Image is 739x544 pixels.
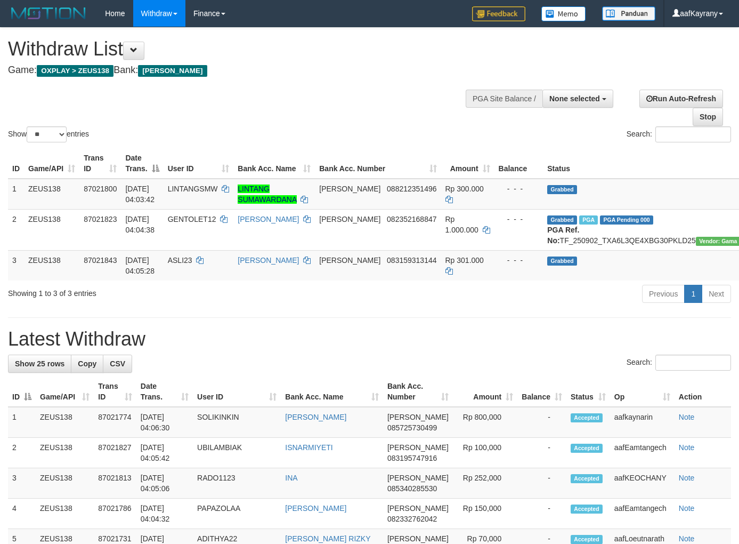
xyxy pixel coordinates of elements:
[579,215,598,225] span: Marked by aafkaynarin
[138,65,207,77] span: [PERSON_NAME]
[453,468,517,499] td: Rp 252,000
[136,377,193,407] th: Date Trans.: activate to sort column ascending
[610,468,675,499] td: aafKEOCHANY
[8,179,24,210] td: 1
[193,499,281,529] td: PAPAZOLAA
[193,438,281,468] td: UBILAMBIAK
[24,148,79,179] th: Game/API: activate to sort column ascending
[193,377,281,407] th: User ID: activate to sort column ascending
[136,407,193,438] td: [DATE] 04:06:30
[549,94,600,103] span: None selected
[8,284,300,299] div: Showing 1 to 3 of 3 entries
[684,285,702,303] a: 1
[445,256,484,265] span: Rp 301.000
[387,484,437,493] span: Copy 085340285530 to clipboard
[8,329,731,350] h1: Latest Withdraw
[541,6,586,21] img: Button%20Memo.svg
[233,148,315,179] th: Bank Acc. Name: activate to sort column ascending
[494,148,543,179] th: Balance
[238,185,296,204] a: LINTANG SUMAWARDANA
[453,499,517,529] td: Rp 150,000
[8,499,36,529] td: 4
[679,413,695,421] a: Note
[125,215,155,234] span: [DATE] 04:04:38
[136,438,193,468] td: [DATE] 04:05:42
[655,355,731,371] input: Search:
[168,185,218,193] span: LINTANGSMW
[571,413,603,422] span: Accepted
[121,148,163,179] th: Date Trans.: activate to sort column descending
[36,377,94,407] th: Game/API: activate to sort column ascending
[499,255,539,266] div: - - -
[499,183,539,194] div: - - -
[79,148,121,179] th: Trans ID: activate to sort column ascending
[517,407,566,438] td: -
[679,474,695,482] a: Note
[8,407,36,438] td: 1
[136,499,193,529] td: [DATE] 04:04:32
[387,185,436,193] span: Copy 088212351496 to clipboard
[281,377,383,407] th: Bank Acc. Name: activate to sort column ascending
[445,215,478,234] span: Rp 1.000.000
[445,185,484,193] span: Rp 300.000
[125,185,155,204] span: [DATE] 04:03:42
[610,499,675,529] td: aafEamtangech
[285,504,346,513] a: [PERSON_NAME]
[94,438,136,468] td: 87021827
[693,108,723,126] a: Stop
[285,413,346,421] a: [PERSON_NAME]
[238,215,299,223] a: [PERSON_NAME]
[8,209,24,250] td: 2
[387,474,449,482] span: [PERSON_NAME]
[387,215,436,223] span: Copy 082352168847 to clipboard
[125,256,155,275] span: [DATE] 04:05:28
[571,474,603,483] span: Accepted
[571,505,603,514] span: Accepted
[36,468,94,499] td: ZEUS138
[517,468,566,499] td: -
[655,126,731,142] input: Search:
[94,499,136,529] td: 87021786
[37,65,113,77] span: OXPLAY > ZEUS138
[387,504,449,513] span: [PERSON_NAME]
[542,90,613,108] button: None selected
[84,215,117,223] span: 87021823
[193,407,281,438] td: SOLIKINKIN
[36,438,94,468] td: ZEUS138
[566,377,610,407] th: Status: activate to sort column ascending
[84,256,117,265] span: 87021843
[610,407,675,438] td: aafkaynarin
[94,377,136,407] th: Trans ID: activate to sort column ascending
[8,148,24,179] th: ID
[441,148,494,179] th: Amount: activate to sort column ascending
[8,250,24,281] td: 3
[238,256,299,265] a: [PERSON_NAME]
[387,423,437,432] span: Copy 085725730499 to clipboard
[285,474,297,482] a: INA
[547,257,577,266] span: Grabbed
[168,256,192,265] span: ASLI23
[24,209,79,250] td: ZEUS138
[285,534,370,543] a: [PERSON_NAME] RIZKY
[571,444,603,453] span: Accepted
[453,377,517,407] th: Amount: activate to sort column ascending
[319,215,380,223] span: [PERSON_NAME]
[517,499,566,529] td: -
[8,65,482,76] h4: Game: Bank:
[94,468,136,499] td: 87021813
[94,407,136,438] td: 87021774
[499,214,539,225] div: - - -
[315,148,441,179] th: Bank Acc. Number: activate to sort column ascending
[383,377,453,407] th: Bank Acc. Number: activate to sort column ascending
[36,499,94,529] td: ZEUS138
[675,377,731,407] th: Action
[319,256,380,265] span: [PERSON_NAME]
[103,355,132,373] a: CSV
[8,38,482,60] h1: Withdraw List
[679,534,695,543] a: Note
[627,126,731,142] label: Search:
[78,359,96,368] span: Copy
[193,468,281,499] td: RADO1123
[8,377,36,407] th: ID: activate to sort column descending
[453,438,517,468] td: Rp 100,000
